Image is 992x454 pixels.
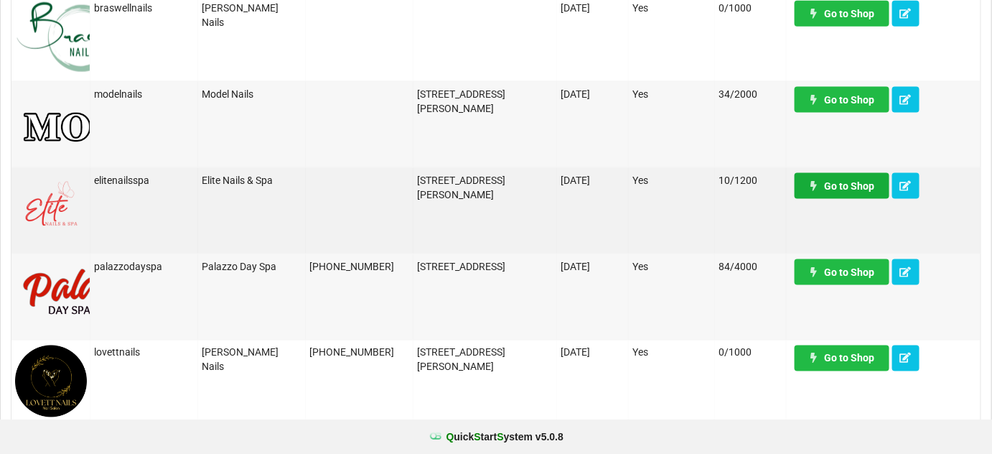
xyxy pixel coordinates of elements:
div: [STREET_ADDRESS][PERSON_NAME] [417,173,553,202]
div: braswellnails [94,1,194,15]
div: 34/2000 [719,87,782,101]
a: Go to Shop [795,173,889,199]
a: Go to Shop [795,259,889,285]
div: [DATE] [561,173,624,187]
a: Go to Shop [795,346,889,371]
div: [PERSON_NAME] Nails [202,1,301,29]
span: Q [446,431,454,443]
div: [DATE] [561,1,624,15]
div: modelnails [94,87,194,101]
div: 10/1200 [719,173,782,187]
div: Palazzo Day Spa [202,259,301,274]
div: Yes [632,173,711,187]
div: 0/1000 [719,1,782,15]
a: Go to Shop [795,87,889,113]
a: Go to Shop [795,1,889,27]
div: Elite Nails & Spa [202,173,301,187]
img: Lovett1.png [15,346,87,417]
div: elitenailsspa [94,173,194,187]
span: S [497,431,503,443]
img: PalazzoDaySpaNails-Logo.png [15,259,159,331]
div: [PERSON_NAME] Nails [202,346,301,374]
div: Yes [632,346,711,360]
div: [STREET_ADDRESS][PERSON_NAME] [417,87,553,116]
b: uick tart ystem v 5.0.8 [446,430,563,444]
img: EliteNailsSpa-Logo1.png [15,173,87,245]
div: [STREET_ADDRESS] [417,259,553,274]
div: Yes [632,259,711,274]
div: Model Nails [202,87,301,101]
img: MN-Logo1.png [15,87,383,159]
div: [PHONE_NUMBER] [309,346,409,360]
img: favicon.ico [429,430,443,444]
div: [PHONE_NUMBER] [309,259,409,274]
div: 84/4000 [719,259,782,274]
div: [DATE] [561,346,624,360]
div: [STREET_ADDRESS][PERSON_NAME] [417,346,553,374]
div: 0/1000 [719,346,782,360]
img: BraswellNails-logo.png [15,1,302,73]
div: palazzodayspa [94,259,194,274]
div: [DATE] [561,87,624,101]
div: lovettnails [94,346,194,360]
div: [DATE] [561,259,624,274]
div: Yes [632,87,711,101]
span: S [474,431,481,443]
div: Yes [632,1,711,15]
